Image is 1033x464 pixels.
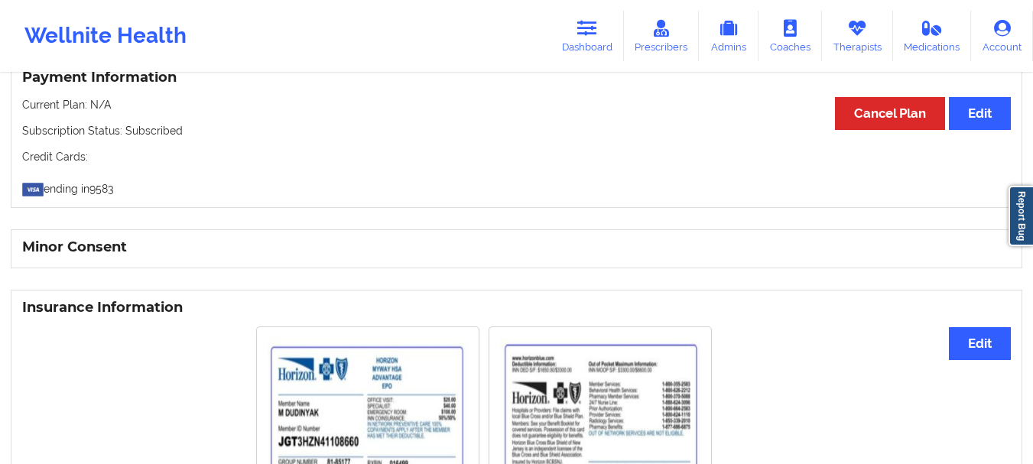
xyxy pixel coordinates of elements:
[893,11,972,61] a: Medications
[835,97,945,130] button: Cancel Plan
[22,97,1011,112] p: Current Plan: N/A
[22,69,1011,86] h3: Payment Information
[822,11,893,61] a: Therapists
[22,123,1011,138] p: Subscription Status: Subscribed
[971,11,1033,61] a: Account
[759,11,822,61] a: Coaches
[22,238,1011,256] h3: Minor Consent
[624,11,700,61] a: Prescribers
[949,97,1011,130] button: Edit
[1009,186,1033,246] a: Report Bug
[699,11,759,61] a: Admins
[22,175,1011,196] p: ending in 9583
[949,327,1011,360] button: Edit
[22,149,1011,164] p: Credit Cards:
[551,11,624,61] a: Dashboard
[22,299,1011,316] h3: Insurance Information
